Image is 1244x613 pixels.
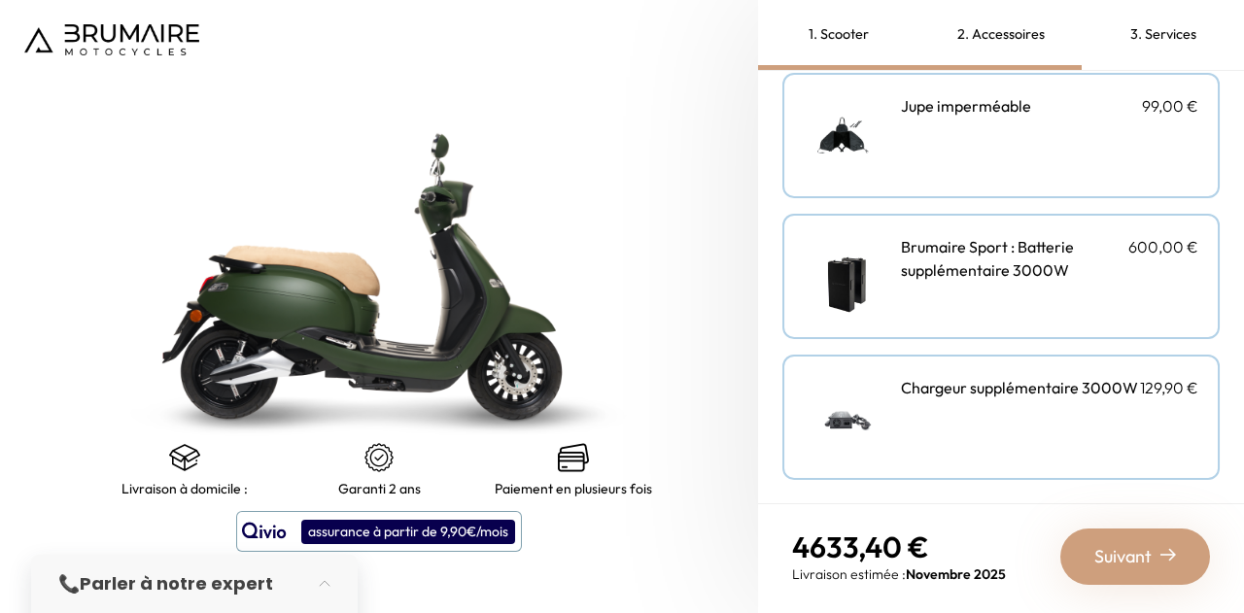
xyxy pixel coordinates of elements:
img: Logo de Brumaire [24,24,199,55]
p: Livraison à domicile : [121,481,248,496]
img: Brumaire Sport : Batterie supplémentaire 3000W [804,235,886,318]
p: Livraison estimée : [792,564,1006,584]
h3: Chargeur supplémentaire 3000W [901,376,1138,399]
img: shipping.png [169,442,200,473]
img: Jupe imperméable [804,94,886,177]
h3: Jupe imperméable [901,94,1031,118]
img: certificat-de-garantie.png [363,442,395,473]
img: Chargeur supplémentaire 3000W [804,376,886,459]
img: credit-cards.png [558,442,589,473]
div: assurance à partir de 9,90€/mois [301,520,515,544]
p: 4633,40 € [792,529,1006,564]
span: Novembre 2025 [906,565,1006,583]
img: logo qivio [242,520,287,543]
p: 600,00 € [1128,235,1198,282]
span: Suivant [1094,543,1152,570]
h3: Brumaire Sport : Batterie supplémentaire 3000W [901,235,1128,282]
p: Garanti 2 ans [338,481,421,496]
button: assurance à partir de 9,90€/mois [236,511,522,552]
p: 99,00 € [1142,94,1198,118]
img: right-arrow-2.png [1160,547,1176,562]
p: 129,90 € [1140,376,1198,399]
p: Paiement en plusieurs fois [495,481,652,496]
